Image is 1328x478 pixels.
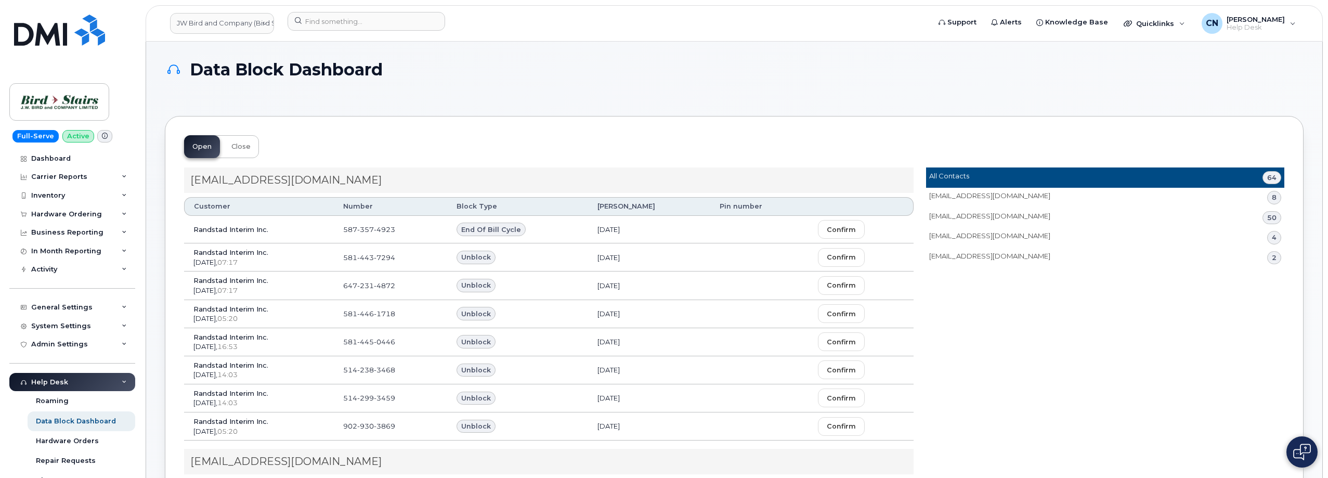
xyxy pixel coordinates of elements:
[827,280,856,290] span: Confirm
[588,272,710,300] td: [DATE]
[929,171,969,185] span: All Contacts
[217,286,238,294] span: 07:17
[827,252,856,262] span: Confirm
[1272,192,1277,202] span: 8
[193,332,324,342] div: Randstad Interim Inc.
[193,342,324,352] div: [DATE],
[193,389,324,398] div: Randstad Interim Inc.
[217,398,238,407] span: 14:03
[1272,232,1277,242] span: 4
[193,314,324,324] div: [DATE],
[818,304,865,323] button: Confirm
[588,216,710,243] td: [DATE]
[929,231,1050,244] span: [EMAIL_ADDRESS][DOMAIN_NAME]
[818,220,865,239] button: Confirm
[217,342,238,351] span: 16:53
[334,197,447,216] th: Number
[818,276,865,295] button: Confirm
[193,417,324,427] div: Randstad Interim Inc.
[193,225,324,235] div: Randstad Interim Inc.
[357,366,374,374] span: 238
[374,338,395,346] span: 0446
[827,337,856,347] span: Confirm
[818,248,865,267] button: Confirm
[343,225,395,234] span: 587
[231,143,251,151] span: Close
[588,197,710,216] th: [PERSON_NAME]
[343,338,395,346] span: 581
[461,421,491,431] span: Unblock
[588,328,710,356] td: [DATE]
[374,394,395,402] span: 3459
[193,286,324,295] div: [DATE],
[1293,444,1311,460] img: Open chat
[217,427,238,435] span: 05:20
[357,225,374,234] span: 357
[357,394,374,402] span: 299
[193,370,324,380] div: [DATE],
[343,281,395,290] span: 647
[374,225,395,234] span: 4923
[461,309,491,319] span: Unblock
[588,300,710,328] td: [DATE]
[343,253,395,262] span: 581
[193,248,324,257] div: Randstad Interim Inc.
[374,366,395,374] span: 3468
[818,389,865,407] button: Confirm
[827,421,856,431] span: Confirm
[461,252,491,262] span: Unblock
[588,243,710,272] td: [DATE]
[1267,213,1277,223] span: 50
[374,253,395,262] span: 7294
[588,356,710,384] td: [DATE]
[1272,253,1277,263] span: 2
[193,257,324,267] div: [DATE],
[184,449,914,474] div: [EMAIL_ADDRESS][DOMAIN_NAME]
[343,366,395,374] span: 514
[818,360,865,379] button: Confirm
[343,309,395,318] span: 581
[1267,173,1277,183] span: 64
[193,427,324,436] div: [DATE],
[461,393,491,403] span: Unblock
[184,197,334,216] th: Customer
[827,393,856,403] span: Confirm
[374,422,395,430] span: 3869
[357,422,374,430] span: 930
[357,281,374,290] span: 231
[447,197,588,216] th: Block Type
[827,309,856,319] span: Confirm
[929,251,1050,265] span: [EMAIL_ADDRESS][DOMAIN_NAME]
[929,211,1050,225] span: [EMAIL_ADDRESS][DOMAIN_NAME]
[710,197,809,216] th: Pin number
[588,384,710,412] td: [DATE]
[929,191,1050,204] span: [EMAIL_ADDRESS][DOMAIN_NAME]
[190,60,383,79] span: Data Block Dashboard
[193,304,324,314] div: Randstad Interim Inc.
[217,314,238,322] span: 05:20
[461,225,521,235] span: End of Bill Cycle
[357,338,374,346] span: 445
[374,309,395,318] span: 1718
[461,365,491,375] span: Unblock
[461,280,491,290] span: Unblock
[193,276,324,286] div: Randstad Interim Inc.
[217,370,238,379] span: 14:03
[374,281,395,290] span: 4872
[461,337,491,347] span: Unblock
[343,422,395,430] span: 902
[357,253,374,262] span: 443
[193,360,324,370] div: Randstad Interim Inc.
[193,398,324,408] div: [DATE],
[217,258,238,266] span: 07:17
[818,417,865,436] button: Confirm
[343,394,395,402] span: 514
[827,225,856,235] span: Confirm
[827,365,856,375] span: Confirm
[588,412,710,441] td: [DATE]
[818,332,865,351] button: Confirm
[184,167,914,193] div: [EMAIL_ADDRESS][DOMAIN_NAME]
[357,309,374,318] span: 446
